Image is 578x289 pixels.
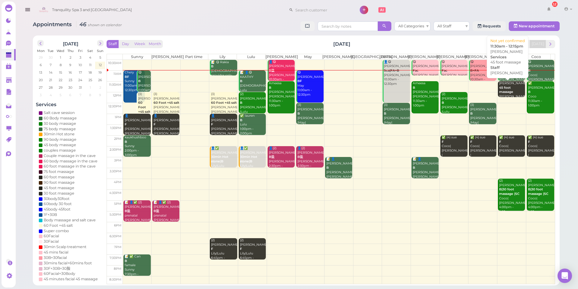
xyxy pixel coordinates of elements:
span: 1:30pm [110,126,121,130]
input: Search by notes [318,21,378,31]
b: 60 Foot +45 salt [211,101,237,105]
th: [PERSON_NAME] [379,54,408,60]
div: Open Intercom Messenger [558,269,572,283]
span: 5 [59,92,62,98]
div: (2) [PERSON_NAME] Lily|Lulu 6:45pm - 7:45pm [211,238,237,265]
b: B+FA [470,69,479,72]
div: Salt cave session [44,110,75,115]
span: 29 [38,55,43,60]
div: 📝 👤✅ (2) [PERSON_NAME] prenatal [PERSON_NAME]|Sunny 5:00pm - 6:00pm [153,200,179,231]
span: 12:30pm [108,104,121,108]
div: ✅ (4) sue Coco|[PERSON_NAME] |[PERSON_NAME]|[PERSON_NAME] 2:00pm - 3:00pm [499,135,525,175]
span: 27 [38,85,43,90]
span: 9 [69,62,72,68]
div: Couple massage in the cave [44,153,96,158]
span: 7 [79,92,82,98]
b: 60 Foot +45 salt [154,101,179,105]
span: Fri [78,49,82,53]
span: 23 [68,77,73,83]
span: 26 [98,77,103,83]
div: 45 mins facial [44,250,68,255]
div: 60 Foot +45 salt [44,223,73,228]
b: B [326,166,329,170]
span: Thu [67,49,73,53]
th: [PERSON_NAME] [265,54,294,60]
b: BF [125,75,129,79]
span: 4pm [114,180,121,184]
div: 👤✅ [PERSON_NAME] Lily|Lulu 2:30pm - 3:30pm [240,146,266,177]
span: 10:30am [108,61,121,65]
h2: [DATE] [63,40,78,47]
div: 😋 [PERSON_NAME] [PERSON_NAME] |[PERSON_NAME] 10:30am - 11:15am [441,60,468,95]
b: Fac [442,69,447,72]
div: [PERSON_NAME] [PERSON_NAME] 11:30am - 12:15pm [499,81,525,108]
span: 3pm [114,158,121,162]
div: couples massage [44,148,76,153]
div: 📝 👤[PERSON_NAME] [PERSON_NAME] [PERSON_NAME] [PERSON_NAME]|[PERSON_NAME] 3:00pm - 4:00pm [326,157,352,197]
div: (2) [PERSON_NAME] Coco|[PERSON_NAME] 4:00pm - 5:30pm [528,179,554,214]
div: 60Facial+30Body [44,271,75,276]
b: B [240,101,242,105]
span: 2pm [114,137,121,141]
div: 60 body massage in the cave [44,158,98,164]
div: 45 body massage [44,142,76,148]
b: 30min Hot stone|B [211,155,228,163]
b: F [211,122,213,126]
span: 5:30pm [110,213,121,217]
b: B盐 [297,155,303,159]
span: 2 [99,85,102,90]
span: 28 [48,85,53,90]
button: next [546,40,555,48]
b: F [499,140,501,144]
span: 6 [39,62,42,68]
b: B盐 [269,69,275,72]
b: B [442,101,444,105]
span: 19 [98,70,102,75]
div: ✅ (4) sue Coco|[PERSON_NAME] |[PERSON_NAME]|[PERSON_NAME] 2:00pm - 3:00pm [470,135,496,175]
div: (3) [PERSON_NAME] [PERSON_NAME]|[PERSON_NAME]|[PERSON_NAME] 12:00pm - 1:00pm [211,92,237,128]
b: B [125,140,127,144]
th: [PERSON_NAME] [436,54,465,60]
span: 6 [69,92,72,98]
b: Staff [490,65,500,70]
span: Mon [37,49,45,53]
span: 2:30pm [110,148,121,152]
b: F [125,122,127,126]
th: [PERSON_NAME] [322,54,351,60]
b: B [470,112,473,115]
div: (3) [PERSON_NAME] [PERSON_NAME] |May|[PERSON_NAME] 12:30pm - 1:30pm [470,103,496,138]
div: 😋 [PERSON_NAME] Coco|[PERSON_NAME] 10:30am - 11:30am [528,60,554,91]
div: 90 body massage [44,137,76,142]
div: [PERSON_NAME] [490,49,525,54]
div: 👤✅ [PERSON_NAME] Lily|Lulu 2:30pm - 3:30pm [211,146,237,177]
div: (2) [PERSON_NAME] Coco|[PERSON_NAME] 4:00pm - 5:30pm [499,179,525,214]
div: 30F+30B+30脸 [44,266,70,271]
div: ✅ [PERSON_NAME] Coco 11:30am - 1:00pm [528,81,554,108]
a: Requests [473,21,506,31]
div: 60 Body massage [44,115,77,121]
span: 1 [59,55,62,60]
small: shown on calendar [88,23,122,27]
b: 11:30am - 12:15pm [490,44,523,48]
b: F [154,122,156,126]
button: prev [37,40,44,46]
div: 📝 ✅ Can famale Sunny 7:30pm - 8:30pm [124,254,151,281]
span: 10 [78,62,82,68]
div: 75 foot massage [44,169,74,174]
b: B [269,86,271,90]
b: F [240,247,242,251]
div: 12 [552,2,558,7]
div: 📝 👤😋 KAATHY [DEMOGRAPHIC_DATA] Lulu 11:00am - 12:00pm [240,70,266,101]
div: 60 foot massage [44,174,75,180]
div: 30B+30facial [44,255,67,260]
span: 8pm [114,267,121,271]
span: Tue [48,49,54,53]
span: 1pm [115,115,121,119]
span: 6:30pm [110,234,121,238]
div: 45body 45foot [44,207,70,212]
span: 17 [78,70,82,75]
span: 5 [99,55,102,60]
span: 9 [98,92,102,98]
span: 4 [89,55,92,60]
h4: Services [36,102,105,107]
